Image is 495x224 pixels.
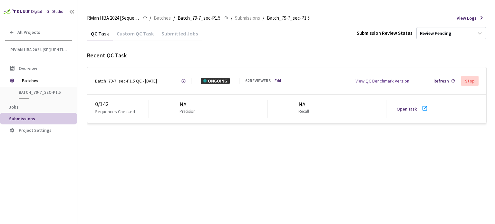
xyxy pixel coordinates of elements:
div: Batch_79-7_sec-P1.5 QC - [DATE] [95,78,157,84]
div: Submitted Jobs [158,30,202,41]
span: Submissions [235,14,260,22]
span: Rivian HBA 2024 [Sequential] [10,47,68,53]
span: Project Settings [19,127,52,133]
div: NA [298,100,312,109]
span: Overview [19,65,37,71]
div: ONGOING [201,78,230,84]
a: Batches [152,14,172,21]
span: Batches [22,74,66,87]
div: View QC Benchmark Version [355,78,409,84]
li: / [231,14,232,22]
li: / [150,14,151,22]
div: 62 REVIEWERS [245,78,271,84]
span: Batch_79-7_sec-P1.5 [178,14,220,22]
span: View Logs [457,15,477,21]
p: Precision [180,109,196,115]
a: Submissions [234,14,261,21]
div: GT Studio [46,9,63,15]
p: Sequences Checked [95,108,135,115]
li: / [263,14,264,22]
span: Jobs [9,104,19,110]
span: Batch_79-7_sec-P1.5 [267,14,310,22]
div: Recent QC Task [87,51,487,60]
p: Recall [298,109,309,115]
li: / [173,14,175,22]
span: Batches [154,14,171,22]
div: QC Task [87,30,113,41]
div: 0 / 142 [95,100,149,108]
div: Refresh [433,78,449,84]
span: Rivian HBA 2024 [Sequential] [87,14,139,22]
div: Stop [465,78,475,83]
span: Submissions [9,116,35,122]
span: Batch_79-7_sec-P1.5 [19,90,66,95]
div: NA [180,100,198,109]
div: Review Pending [420,30,451,36]
a: Open Task [397,106,417,112]
div: Custom QC Task [113,30,158,41]
div: Submission Review Status [357,30,412,36]
a: Edit [275,78,281,84]
span: All Projects [17,30,40,35]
